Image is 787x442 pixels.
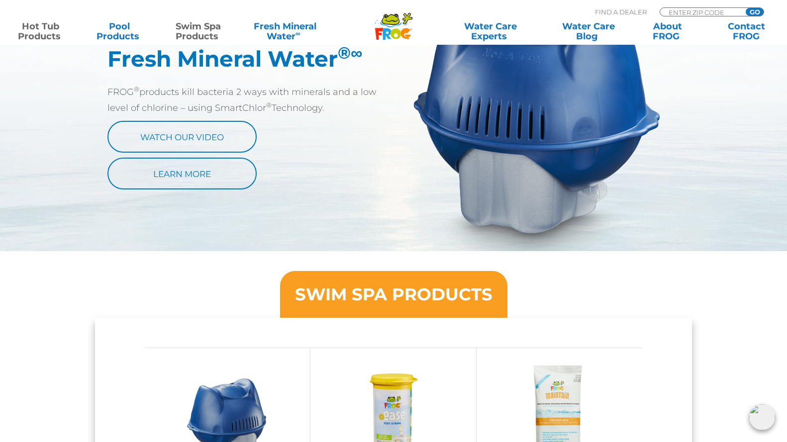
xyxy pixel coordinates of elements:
[107,158,257,189] a: Learn More
[247,21,323,41] a: Fresh MineralWater∞
[595,7,647,16] p: Find A Dealer
[295,29,300,37] sup: ∞
[716,21,777,41] a: ContactFROG
[89,21,150,41] a: PoolProducts
[746,8,764,16] input: GO
[134,85,139,93] sup: ®
[668,8,735,16] input: Zip Code Form
[107,121,257,153] a: Watch Our Video
[338,43,363,63] sup: ®
[351,43,363,63] em: ∞
[168,21,229,41] a: Swim SpaProducts
[266,101,272,109] sup: ®
[107,84,393,116] p: FROG products kill bacteria 2 ways with minerals and a low level of chlorine – using SmartChlor T...
[295,286,492,303] h3: SWIM SPA PRODUCTS
[107,46,393,72] h2: Fresh Mineral Water
[749,404,775,430] img: openIcon
[637,21,698,41] a: AboutFROG
[441,21,540,41] a: Water CareExperts
[558,21,619,41] a: Water CareBlog
[10,21,71,41] a: Hot TubProducts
